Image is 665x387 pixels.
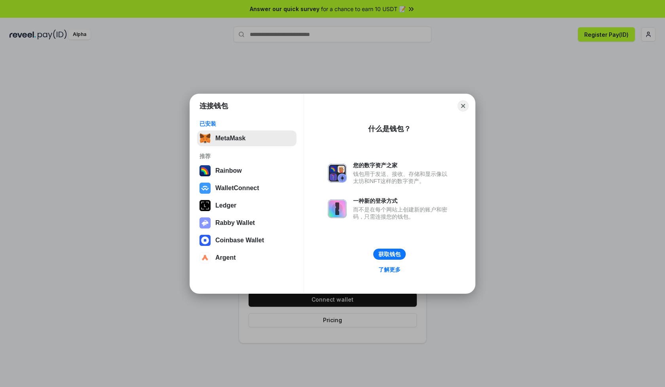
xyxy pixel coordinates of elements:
[353,170,451,185] div: 钱包用于发送、接收、存储和显示像以太坊和NFT这样的数字资产。
[353,206,451,220] div: 而不是在每个网站上创建新的账户和密码，只需连接您的钱包。
[197,130,296,146] button: MetaMask
[328,199,347,218] img: svg+xml,%3Csvg%20xmlns%3D%22http%3A%2F%2Fwww.w3.org%2F2000%2Fsvg%22%20fill%3D%22none%22%20viewBox...
[199,252,211,263] img: svg+xml,%3Csvg%20width%3D%2228%22%20height%3D%2228%22%20viewBox%3D%220%200%2028%2028%22%20fill%3D...
[199,165,211,176] img: svg+xml,%3Csvg%20width%3D%22120%22%20height%3D%22120%22%20viewBox%3D%220%200%20120%20120%22%20fil...
[215,237,264,244] div: Coinbase Wallet
[197,232,296,248] button: Coinbase Wallet
[353,162,451,169] div: 您的数字资产之家
[215,202,236,209] div: Ledger
[197,163,296,179] button: Rainbow
[197,250,296,266] button: Argent
[199,133,211,144] img: svg+xml,%3Csvg%20fill%3D%22none%22%20height%3D%2233%22%20viewBox%3D%220%200%2035%2033%22%20width%...
[373,249,406,260] button: 获取钱包
[353,197,451,204] div: 一种新的登录方式
[197,180,296,196] button: WalletConnect
[378,251,401,258] div: 获取钱包
[199,200,211,211] img: svg+xml,%3Csvg%20xmlns%3D%22http%3A%2F%2Fwww.w3.org%2F2000%2Fsvg%22%20width%3D%2228%22%20height%3...
[328,164,347,183] img: svg+xml,%3Csvg%20xmlns%3D%22http%3A%2F%2Fwww.w3.org%2F2000%2Fsvg%22%20fill%3D%22none%22%20viewBox...
[197,215,296,231] button: Rabby Wallet
[197,198,296,213] button: Ledger
[368,124,411,134] div: 什么是钱包？
[458,100,469,111] button: Close
[215,135,245,142] div: MetaMask
[215,185,259,192] div: WalletConnect
[199,235,211,246] img: svg+xml,%3Csvg%20width%3D%2228%22%20height%3D%2228%22%20viewBox%3D%220%200%2028%2028%22%20fill%3D...
[199,101,228,111] h1: 连接钱包
[215,219,255,227] div: Rabby Wallet
[378,266,401,273] div: 了解更多
[199,217,211,228] img: svg+xml,%3Csvg%20xmlns%3D%22http%3A%2F%2Fwww.w3.org%2F2000%2Fsvg%22%20fill%3D%22none%22%20viewBox...
[199,153,294,160] div: 推荐
[215,167,242,174] div: Rainbow
[215,254,236,261] div: Argent
[199,120,294,127] div: 已安装
[374,264,405,275] a: 了解更多
[199,183,211,194] img: svg+xml,%3Csvg%20width%3D%2228%22%20height%3D%2228%22%20viewBox%3D%220%200%2028%2028%22%20fill%3D...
